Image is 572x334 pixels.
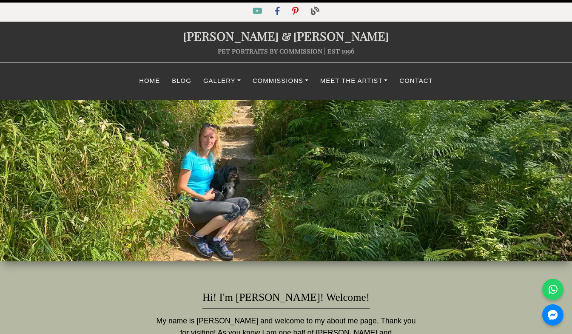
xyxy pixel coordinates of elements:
[314,73,394,89] a: Meet The Artist
[270,8,287,15] a: Facebook
[393,73,438,89] a: Contact
[247,73,314,89] a: Commissions
[306,8,324,15] a: Blog
[197,73,247,89] a: Gallery
[542,304,563,326] a: Messenger
[542,279,563,300] a: WhatsApp
[287,8,305,15] a: Pinterest
[218,46,354,55] a: pet portraits by commission | est 1996
[183,28,389,44] a: [PERSON_NAME]&[PERSON_NAME]
[166,73,197,89] a: Blog
[279,28,293,44] span: &
[248,8,269,15] a: YouTube
[133,73,166,89] a: Home
[202,278,370,309] h1: Hi! I'm [PERSON_NAME]! Welcome!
